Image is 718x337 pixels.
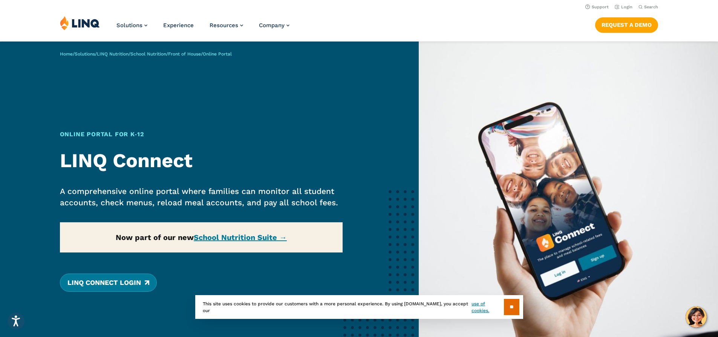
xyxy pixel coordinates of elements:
nav: Primary Navigation [116,16,289,41]
a: Solutions [75,51,95,57]
span: Resources [210,22,238,29]
a: School Nutrition Suite → [194,233,287,242]
a: School Nutrition [130,51,166,57]
span: Online Portal [203,51,232,57]
span: Solutions [116,22,142,29]
a: use of cookies. [472,300,504,314]
span: / / / / / [60,51,232,57]
a: Home [60,51,73,57]
span: Search [644,5,658,9]
a: LINQ Nutrition [97,51,129,57]
div: This site uses cookies to provide our customers with a more personal experience. By using [DOMAIN... [195,295,523,319]
button: Open Search Bar [638,4,658,10]
p: A comprehensive online portal where families can monitor all student accounts, check menus, reloa... [60,186,343,208]
a: Request a Demo [595,17,658,32]
a: Front of House [168,51,201,57]
nav: Button Navigation [595,16,658,32]
span: Company [259,22,285,29]
a: Support [585,5,609,9]
a: Experience [163,22,194,29]
a: Resources [210,22,243,29]
img: LINQ | K‑12 Software [60,16,100,30]
a: Login [615,5,632,9]
a: LINQ Connect Login [60,274,157,292]
strong: Now part of our new [116,233,287,242]
strong: LINQ Connect [60,149,193,172]
a: Solutions [116,22,147,29]
button: Hello, have a question? Let’s chat. [686,306,707,328]
a: Company [259,22,289,29]
h1: Online Portal for K‑12 [60,130,343,139]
